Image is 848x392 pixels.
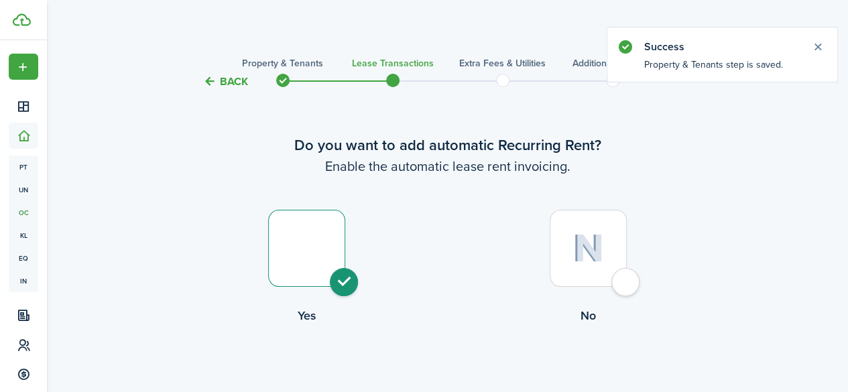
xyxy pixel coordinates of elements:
[448,307,729,324] control-radio-card-title: No
[459,56,546,70] h3: Extra fees & Utilities
[352,56,434,70] h3: Lease Transactions
[292,234,322,263] img: Yes (selected)
[9,247,38,269] a: eq
[242,56,323,70] h3: Property & Tenants
[9,269,38,292] a: in
[166,307,448,324] control-radio-card-title: Yes
[572,56,652,70] h3: Additional Services
[808,38,827,56] button: Close notify
[572,234,604,263] img: No
[9,54,38,80] button: Open menu
[13,13,31,26] img: TenantCloud
[644,39,798,55] notify-title: Success
[9,224,38,247] a: kl
[9,178,38,201] a: un
[9,201,38,224] a: oc
[166,156,729,176] wizard-step-header-description: Enable the automatic lease rent invoicing.
[166,134,729,156] wizard-step-header-title: Do you want to add automatic Recurring Rent?
[9,155,38,178] a: pt
[203,74,248,88] button: Back
[607,58,837,82] notify-body: Property & Tenants step is saved.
